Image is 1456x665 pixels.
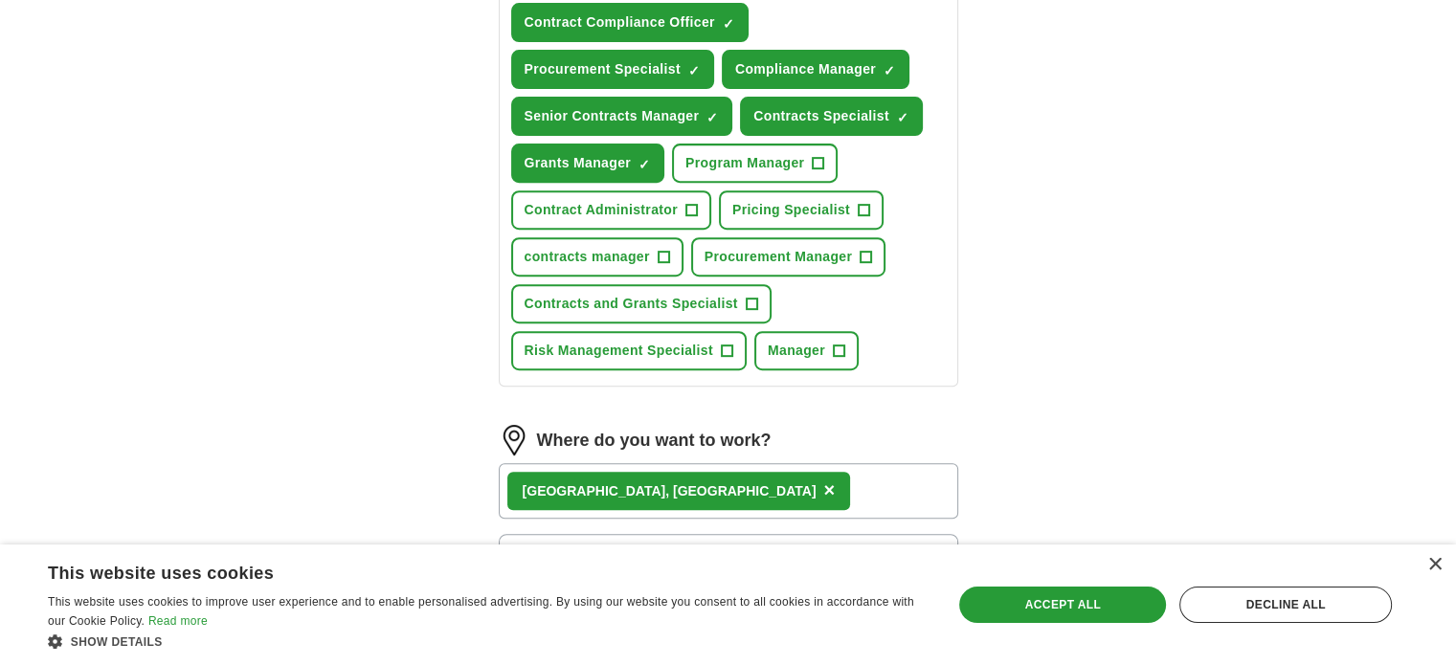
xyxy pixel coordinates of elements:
span: Grants Manager [525,153,632,173]
span: Compliance Manager [735,59,876,79]
img: location.png [499,425,529,455]
button: Pricing Specialist [719,190,884,230]
span: Manager [768,341,825,361]
span: Procurement Specialist [525,59,681,79]
span: 25 mile radius [515,543,611,565]
button: Contract Administrator [511,190,711,230]
button: Contracts Specialist✓ [740,97,923,136]
span: Program Manager [685,153,804,173]
span: ✓ [897,110,908,125]
button: Contract Compliance Officer✓ [511,3,749,42]
button: Compliance Manager✓ [722,50,909,89]
span: Show details [71,635,163,649]
span: ✓ [688,63,700,78]
button: Procurement Specialist✓ [511,50,714,89]
span: Contracts and Grants Specialist [525,294,738,314]
button: Senior Contracts Manager✓ [511,97,733,136]
span: ✓ [723,16,734,32]
button: Risk Management Specialist [511,331,747,370]
button: Procurement Manager [691,237,885,277]
div: [GEOGRAPHIC_DATA], [GEOGRAPHIC_DATA] [523,481,817,501]
span: Contract Compliance Officer [525,12,715,33]
span: Procurement Manager [705,247,852,267]
span: Contract Administrator [525,200,678,220]
label: Where do you want to work? [537,428,772,454]
span: Contracts Specialist [753,106,889,126]
div: This website uses cookies [48,556,878,585]
span: ✓ [884,63,895,78]
button: 25 mile radius [499,534,958,574]
span: ✓ [638,157,650,172]
button: Program Manager [672,144,838,183]
button: Contracts and Grants Specialist [511,284,772,323]
div: Accept all [959,587,1166,623]
span: Risk Management Specialist [525,341,713,361]
span: contracts manager [525,247,650,267]
button: Grants Manager✓ [511,144,665,183]
div: Show details [48,632,926,651]
span: × [823,479,835,500]
span: ✓ [706,110,718,125]
span: Senior Contracts Manager [525,106,700,126]
button: × [823,477,835,505]
div: Decline all [1179,587,1392,623]
span: Pricing Specialist [732,200,850,220]
button: Manager [754,331,859,370]
div: Close [1427,558,1442,572]
button: contracts manager [511,237,683,277]
span: This website uses cookies to improve user experience and to enable personalised advertising. By u... [48,595,914,628]
a: Read more, opens a new window [148,614,208,628]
